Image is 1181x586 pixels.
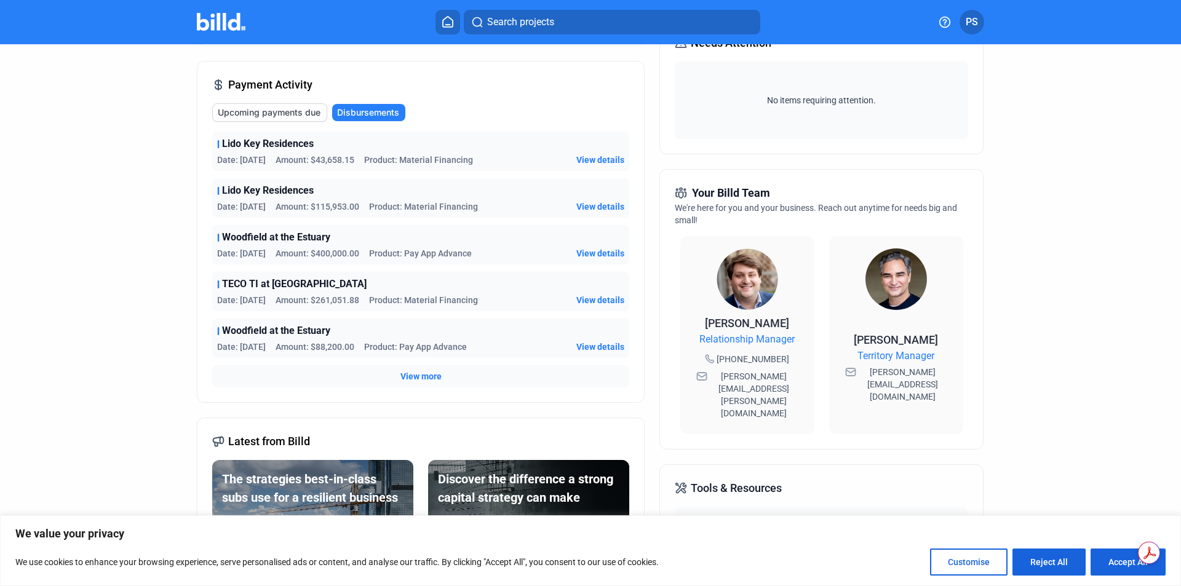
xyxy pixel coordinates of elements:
[222,183,314,198] span: Lido Key Residences
[364,154,473,166] span: Product: Material Financing
[705,317,789,330] span: [PERSON_NAME]
[1012,548,1086,576] button: Reject All
[675,507,968,536] button: Help Center
[222,277,367,291] span: TECO TI at [GEOGRAPHIC_DATA]
[865,248,927,310] img: Territory Manager
[487,15,554,30] span: Search projects
[222,323,330,338] span: Woodfield at the Estuary
[197,13,245,31] img: Billd Company Logo
[222,470,404,507] div: The strategies best-in-class subs use for a resilient business
[438,470,619,507] div: Discover the difference a strong capital strategy can make
[960,10,984,34] button: PS
[576,294,624,306] button: View details
[212,103,327,122] button: Upcoming payments due
[276,200,359,213] span: Amount: $115,953.00
[576,154,624,166] button: View details
[1091,548,1166,576] button: Accept All
[217,200,266,213] span: Date: [DATE]
[576,247,624,259] button: View details
[400,370,442,382] button: View more
[859,366,947,403] span: [PERSON_NAME][EMAIL_ADDRESS][DOMAIN_NAME]
[930,548,1008,576] button: Customise
[717,248,778,310] img: Relationship Manager
[680,94,963,106] span: No items requiring attention.
[369,200,478,213] span: Product: Material Financing
[717,353,789,365] span: [PHONE_NUMBER]
[15,555,659,569] p: We use cookies to enhance your browsing experience, serve personalised ads or content, and analys...
[337,106,399,119] span: Disbursements
[222,137,314,151] span: Lido Key Residences
[228,76,312,93] span: Payment Activity
[276,341,354,353] span: Amount: $88,200.00
[675,203,957,225] span: We're here for you and your business. Reach out anytime for needs big and small!
[464,10,760,34] button: Search projects
[228,433,310,450] span: Latest from Billd
[218,106,320,119] span: Upcoming payments due
[576,200,624,213] button: View details
[217,154,266,166] span: Date: [DATE]
[276,247,359,259] span: Amount: $400,000.00
[217,294,266,306] span: Date: [DATE]
[217,341,266,353] span: Date: [DATE]
[15,526,1166,541] p: We value your privacy
[364,341,467,353] span: Product: Pay App Advance
[966,15,978,30] span: PS
[217,247,266,259] span: Date: [DATE]
[369,294,478,306] span: Product: Material Financing
[710,370,798,419] span: [PERSON_NAME][EMAIL_ADDRESS][PERSON_NAME][DOMAIN_NAME]
[576,341,624,353] button: View details
[276,154,354,166] span: Amount: $43,658.15
[332,104,405,121] button: Disbursements
[222,230,330,245] span: Woodfield at the Estuary
[691,480,782,497] span: Tools & Resources
[276,294,359,306] span: Amount: $261,051.88
[682,514,734,529] div: Help Center
[692,184,770,202] span: Your Billd Team
[369,247,472,259] span: Product: Pay App Advance
[854,333,938,346] span: [PERSON_NAME]
[699,332,795,347] span: Relationship Manager
[857,349,934,363] span: Territory Manager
